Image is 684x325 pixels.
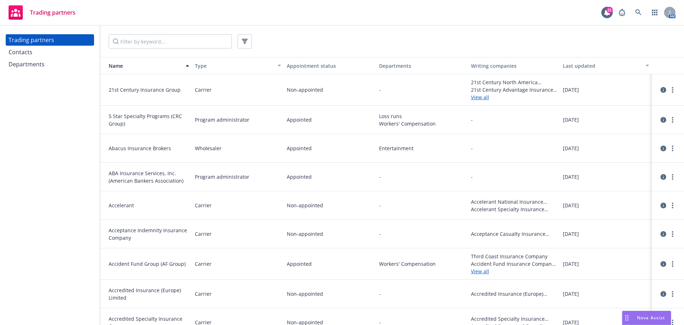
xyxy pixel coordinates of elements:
div: Departments [379,62,465,70]
span: - [471,173,473,181]
div: Appointment status [287,62,373,70]
button: Type [192,57,284,74]
span: 21st Century Advantage Insurance Company [471,86,557,93]
span: Workers' Compensation [379,260,465,268]
div: Writing companies [471,62,557,70]
a: more [668,201,677,210]
span: Accredited Insurance (Europe) Limited [471,290,557,298]
a: Trading partners [6,34,94,46]
span: 5 Star Specialty Programs (CRC Group) [109,112,189,127]
span: Non-appointed [287,290,323,298]
span: Accredited Specialty Insurance Company [471,315,557,323]
span: Trading partners [30,10,76,15]
div: Last updated [563,62,641,70]
span: - [379,86,381,93]
a: circleInformation [659,290,668,298]
span: [DATE] [563,202,579,209]
span: [DATE] [563,260,579,268]
a: circleInformation [659,260,668,268]
a: circleInformation [659,86,668,94]
span: Appointed [287,116,312,123]
span: - [379,290,381,298]
span: Acceptance Indemnity Insurance Company [109,227,189,242]
span: Third Coast Insurance Company [471,253,557,260]
a: Search [631,5,646,20]
div: Name [103,62,181,70]
span: [DATE] [563,144,579,152]
a: Switch app [648,5,662,20]
span: Carrier [195,86,212,93]
a: View all [471,93,557,101]
a: circleInformation [659,116,668,124]
span: Abacus Insurance Brokers [109,144,189,152]
a: View all [471,268,557,275]
span: Accident Fund Insurance Company of America [471,260,557,268]
span: Nova Assist [637,315,665,321]
span: Non-appointed [287,230,323,238]
a: circleInformation [659,173,668,181]
a: Contacts [6,46,94,58]
span: Program administrator [195,173,249,181]
button: Last updated [560,57,652,74]
span: Entertainment [379,144,465,152]
a: Departments [6,59,94,70]
span: 21st Century Insurance Group [109,86,189,93]
span: Accelerant [109,202,189,209]
span: Appointed [287,144,312,152]
span: Non-appointed [287,86,323,93]
div: Contacts [9,46,32,58]
span: Accelerant National Insurance Company [471,198,557,205]
span: - [379,230,381,238]
a: circleInformation [659,144,668,153]
span: Carrier [195,230,212,238]
div: Trading partners [9,34,54,46]
div: Drag to move [622,311,631,325]
a: circleInformation [659,230,668,238]
a: more [668,116,677,124]
a: more [668,290,677,298]
div: Type [195,62,273,70]
span: Accredited Insurance (Europe) Limited [109,286,189,301]
span: - [379,173,381,181]
span: Carrier [195,260,212,268]
button: Appointment status [284,57,376,74]
span: ABA Insurance Services, Inc. (American Bankers Association) [109,169,189,184]
button: Nova Assist [622,311,671,325]
span: Program administrator [195,116,249,123]
span: - [471,116,473,123]
span: - [471,144,473,152]
span: Appointed [287,173,312,181]
span: [DATE] [563,290,579,298]
a: more [668,260,677,268]
span: Loss runs [379,112,465,120]
span: Appointed [287,260,312,268]
button: Name [100,57,192,74]
span: Accelerant Specialty Insurance Company [471,205,557,213]
div: 21 [606,7,613,13]
span: [DATE] [563,116,579,123]
span: [DATE] [563,86,579,93]
span: 21st Century North America Insurance Company [471,78,557,86]
span: Wholesaler [195,144,222,152]
a: more [668,144,677,153]
a: more [668,230,677,238]
span: Carrier [195,202,212,209]
button: Writing companies [468,57,560,74]
input: Filter by keyword... [109,34,232,49]
span: - [379,202,381,209]
a: Report a Bug [615,5,629,20]
span: Acceptance Casualty Insurance Company [471,230,557,238]
span: Carrier [195,290,212,298]
div: Departments [9,59,45,70]
a: Trading partners [6,2,78,22]
a: circleInformation [659,201,668,210]
span: Workers' Compensation [379,120,465,127]
button: Departments [376,57,468,74]
span: [DATE] [563,230,579,238]
span: Accident Fund Group (AF Group) [109,260,189,268]
a: more [668,173,677,181]
span: Non-appointed [287,202,323,209]
span: [DATE] [563,173,579,181]
a: more [668,86,677,94]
